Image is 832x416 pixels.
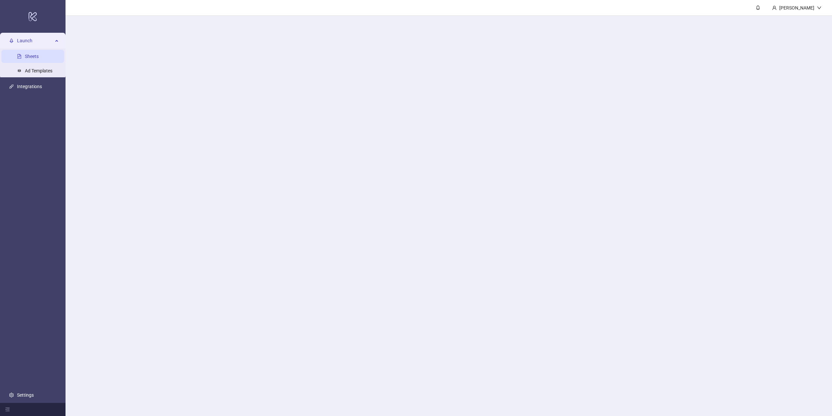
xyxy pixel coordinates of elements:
span: user [772,6,777,10]
div: [PERSON_NAME] [777,4,817,11]
a: Settings [17,392,34,398]
a: Ad Templates [25,68,52,73]
a: Integrations [17,84,42,89]
a: Sheets [25,54,39,59]
span: menu-fold [5,407,10,412]
span: Launch [17,34,53,47]
span: rocket [9,38,14,43]
span: down [817,6,822,10]
span: bell [756,5,760,10]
